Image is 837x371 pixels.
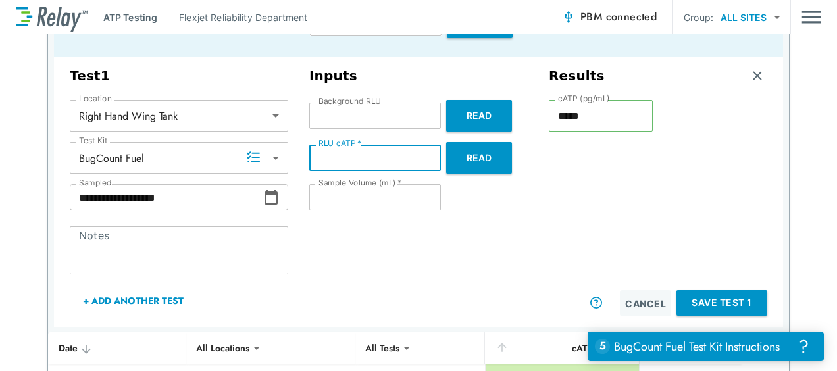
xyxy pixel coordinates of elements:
[558,94,610,103] label: cATP (pg/mL)
[549,68,605,84] h3: Results
[562,11,575,24] img: Connected Icon
[318,178,401,187] label: Sample Volume (mL)
[103,11,157,24] p: ATP Testing
[48,332,187,364] th: Date
[70,103,288,129] div: Right Hand Wing Tank
[70,184,263,210] input: Choose date, selected date is Sep 10, 2025
[356,335,409,361] div: All Tests
[606,9,657,24] span: connected
[79,178,112,187] label: Sampled
[79,136,108,145] label: Test Kit
[70,285,197,316] button: + Add Another Test
[16,3,88,32] img: LuminUltra Relay
[557,4,662,30] button: PBM connected
[70,68,288,84] h3: Test 1
[187,335,259,361] div: All Locations
[79,94,112,103] label: Location
[676,290,767,316] button: Save Test 1
[495,340,628,356] div: cATP (pg/mL)
[684,11,713,24] p: Group:
[446,142,512,174] button: Read
[801,5,821,30] button: Main menu
[620,290,671,316] button: Cancel
[309,68,528,84] h3: Inputs
[588,332,824,361] iframe: Resource center
[70,145,288,171] div: BugCount Fuel
[446,100,512,132] button: Read
[318,97,381,106] label: Background RLU
[179,11,307,24] p: Flexjet Reliability Department
[801,5,821,30] img: Drawer Icon
[318,139,361,148] label: RLU cATP
[580,8,657,26] span: PBM
[751,69,764,82] img: Remove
